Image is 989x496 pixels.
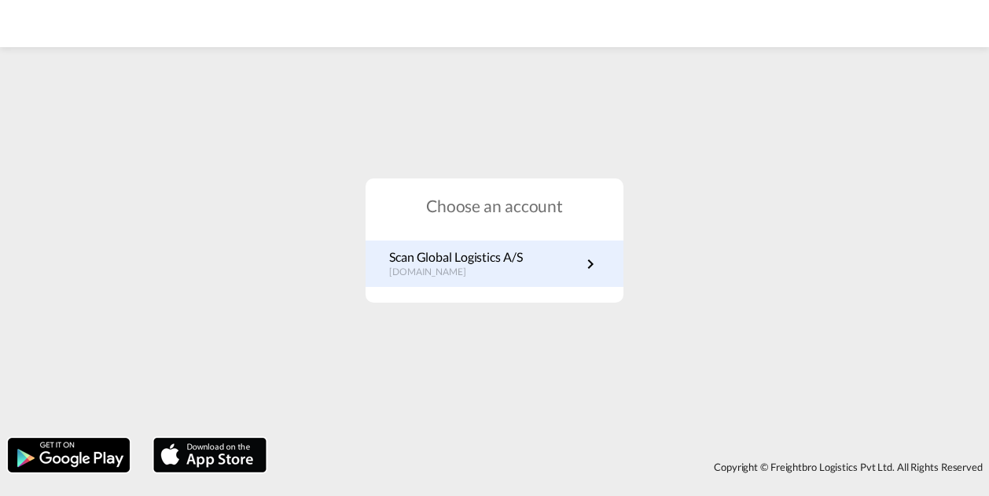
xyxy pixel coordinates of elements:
a: Scan Global Logistics A/S[DOMAIN_NAME] [389,248,600,279]
img: google.png [6,436,131,474]
img: apple.png [152,436,268,474]
h1: Choose an account [366,194,623,217]
p: [DOMAIN_NAME] [389,266,523,279]
md-icon: icon-chevron-right [581,255,600,274]
div: Copyright © Freightbro Logistics Pvt Ltd. All Rights Reserved [274,454,989,480]
p: Scan Global Logistics A/S [389,248,523,266]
